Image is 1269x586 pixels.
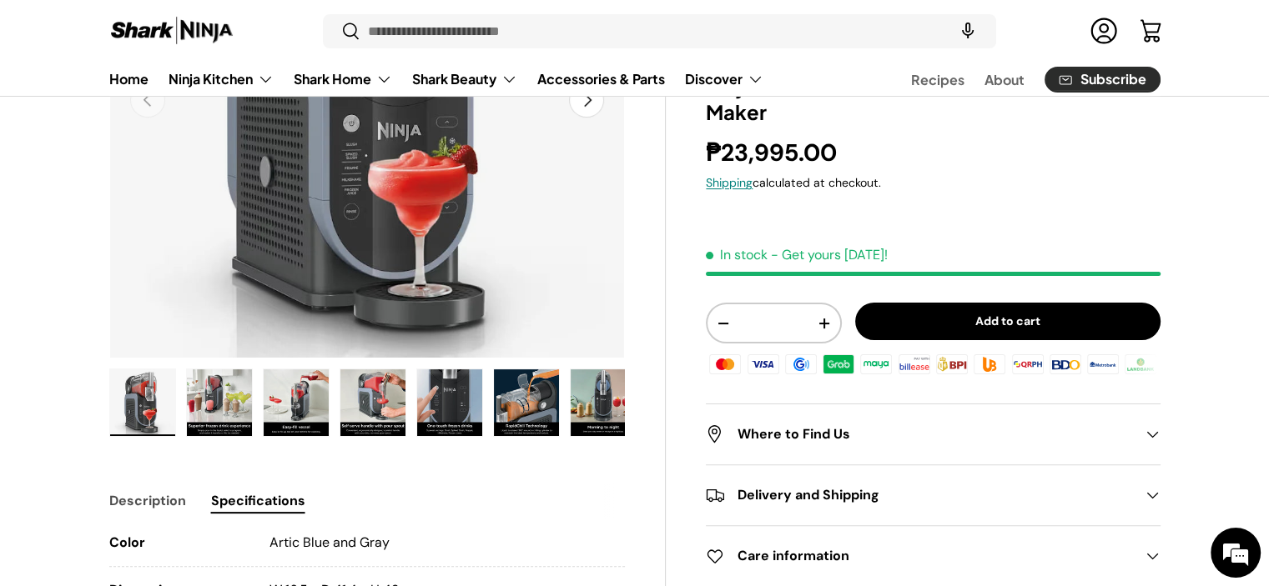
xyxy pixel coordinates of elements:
span: In stock [706,247,768,264]
button: Description [109,482,186,519]
img: grabpay [820,352,857,377]
img: qrph [1009,352,1045,377]
summary: Ninja Kitchen [159,63,284,96]
img: landbank [1122,352,1159,377]
a: Home [109,63,149,95]
a: Shipping [706,176,753,191]
speech-search-button: Search by voice [941,13,995,50]
em: Submit [244,459,303,482]
img: Ninja SLUSHi™ Professional Frozen Drink Maker [417,369,482,436]
a: Recipes [911,63,964,96]
img: maya [858,352,894,377]
h2: Care information [706,546,1133,566]
img: visa [744,352,781,377]
img: Ninja SLUSHi™ Professional Frozen Drink Maker [340,369,405,436]
img: Shark Ninja Philippines [109,15,234,48]
img: Ninja SLUSHi™ Professional Frozen Drink Maker [264,369,329,436]
img: master [707,352,743,377]
h2: Where to Find Us [706,424,1133,444]
p: - Get yours [DATE]! [771,247,888,264]
h1: Ninja SLUSHi™ Professional Frozen Drink Maker [706,73,1160,125]
summary: Discover [675,63,773,96]
span: Artic Blue and Gray [269,533,390,551]
summary: Shark Beauty [402,63,527,96]
span: We are offline. Please leave us a message. [35,183,291,351]
button: Add to cart [855,303,1161,341]
summary: Where to Find Us [706,404,1160,464]
img: Ninja SLUSHi™ Professional Frozen Drink Maker [494,369,559,436]
img: Ninja SLUSHi™ Professional Frozen Drink Maker [571,369,636,436]
img: gcash [783,352,819,377]
div: Minimize live chat window [274,8,314,48]
nav: Primary [109,63,763,96]
img: bdo [1047,352,1084,377]
strong: ₱23,995.00 [706,137,841,168]
div: Leave a message [87,93,280,115]
nav: Secondary [871,63,1161,96]
img: bpi [934,352,970,377]
img: metrobank [1085,352,1121,377]
summary: Delivery and Shipping [706,465,1160,525]
a: Accessories & Parts [537,63,665,95]
div: calculated at checkout. [706,175,1160,193]
summary: Care information [706,526,1160,586]
img: billease [896,352,933,377]
img: ubp [971,352,1008,377]
textarea: Type your message and click 'Submit' [8,401,318,459]
h2: Delivery and Shipping [706,485,1133,505]
a: Subscribe [1045,67,1161,93]
img: Ninja SLUSHi™ Professional Frozen Drink Maker [187,369,252,436]
div: Color [109,533,243,553]
a: About [984,63,1025,96]
img: Ninja SLUSHi™ Professional Frozen Drink Maker [110,369,175,436]
span: Subscribe [1080,73,1146,87]
summary: Shark Home [284,63,402,96]
button: Specifications [211,482,305,519]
